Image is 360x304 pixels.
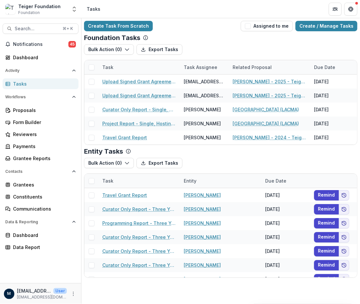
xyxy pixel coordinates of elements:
div: Related Proposal [229,60,310,74]
img: Teiger Foundation [5,4,16,14]
span: 45 [68,41,76,48]
button: Export Tasks [137,158,182,168]
button: Add to friends [339,232,349,242]
div: [EMAIL_ADDRESS][DOMAIN_NAME] [184,92,225,99]
div: [DATE] [261,230,310,244]
div: [PERSON_NAME] [184,106,221,113]
button: Add to friends [339,274,349,284]
button: Search... [3,23,79,34]
div: Grantee Reports [13,155,73,162]
button: More [69,290,77,298]
div: [DATE] [310,89,359,103]
a: Grantee Reports [3,153,79,164]
div: Task [98,177,117,184]
div: Task Assignee [180,60,229,74]
div: Reviewers [13,131,73,138]
a: Project/Programming Report - Conversation [102,276,176,283]
a: Travel Grant Report [102,192,147,199]
div: [PERSON_NAME] [184,120,221,127]
div: [DATE] [261,202,310,216]
button: Add to friends [339,246,349,256]
div: [DATE] [310,131,359,145]
div: Due Date [310,60,359,74]
span: Data & Reporting [5,220,69,224]
button: Open Activity [3,65,79,76]
p: User [53,288,67,294]
a: Proposals [3,105,79,116]
a: [PERSON_NAME] [184,262,221,269]
div: Due Date [310,64,339,71]
a: [PERSON_NAME] [184,276,221,283]
button: Bulk Action (0) [84,44,134,55]
div: [DATE] [261,272,310,286]
a: Tasks [3,78,79,89]
a: Reviewers [3,129,79,140]
div: Tasks [87,6,100,12]
button: Bulk Action (0) [84,158,134,168]
div: Proposals [13,107,73,114]
div: [DATE] [261,258,310,272]
div: Form Builder [13,119,73,126]
a: [PERSON_NAME] - 2025 - Teiger Foundation Travel Grant [233,78,306,85]
div: Task Assignee [180,64,221,71]
div: [EMAIL_ADDRESS][DOMAIN_NAME] [184,78,225,85]
span: Contacts [5,169,69,174]
a: [PERSON_NAME] [184,248,221,255]
div: [DATE] [261,216,310,230]
a: [PERSON_NAME] [184,220,221,227]
button: Partners [329,3,342,16]
a: [PERSON_NAME] - 2024 - Teiger Foundation Travel Grant [233,134,306,141]
button: Remind [314,204,339,214]
a: Upload Signed Grant Agreements [102,92,176,99]
button: Open entity switcher [70,3,79,16]
div: [PERSON_NAME] [184,134,221,141]
a: Programming Report - Three Year [102,220,176,227]
button: Assigned to me [241,21,293,31]
a: Form Builder [3,117,79,128]
a: Data Report [3,242,79,253]
a: Create Task From Scratch [84,21,153,31]
a: Upload Signed Grant Agreements [102,78,176,85]
div: Data Report [13,244,73,251]
button: Add to friends [339,190,349,200]
a: Grantees [3,179,79,190]
div: Task [98,60,180,74]
div: [DATE] [310,75,359,89]
p: [EMAIL_ADDRESS][DOMAIN_NAME] [17,287,51,294]
a: Curator Only Report - Three Year [102,248,176,255]
p: Foundation Tasks [84,34,140,42]
a: Curator Only Report - Three Year [102,262,176,269]
a: Curator Only Report - Three Year [102,234,176,241]
a: [GEOGRAPHIC_DATA] (LACMA) [233,120,299,127]
button: Open Data & Reporting [3,217,79,227]
div: Due Date [261,177,290,184]
button: Notifications45 [3,39,79,49]
div: Entity [180,174,261,188]
a: Curator Only Report - Single, Hosting, R+D [102,106,176,113]
p: Entity Tasks [84,147,123,155]
div: Grantees [13,181,73,188]
button: Remind [314,274,339,284]
div: [DATE] [261,188,310,202]
div: Entity [180,177,200,184]
div: mpeach@teigerfoundation.org [7,292,11,296]
p: [EMAIL_ADDRESS][DOMAIN_NAME] [17,294,67,300]
div: Task [98,174,180,188]
div: Constituents [13,193,73,200]
div: [DATE] [261,244,310,258]
button: Remind [314,246,339,256]
span: Workflows [5,95,69,99]
button: Add to friends [339,204,349,214]
div: Task [98,64,117,71]
div: Dashboard [13,232,73,239]
button: Add to friends [339,218,349,228]
a: [GEOGRAPHIC_DATA] (LACMA) [233,106,299,113]
a: [PERSON_NAME] - 2025 - Teiger Foundation Travel Grant [233,92,306,99]
a: Communications [3,203,79,214]
a: Project Report - Single, Hosting, R+D [102,120,176,127]
div: Related Proposal [229,64,276,71]
div: Due Date [261,174,310,188]
span: Search... [15,26,59,32]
